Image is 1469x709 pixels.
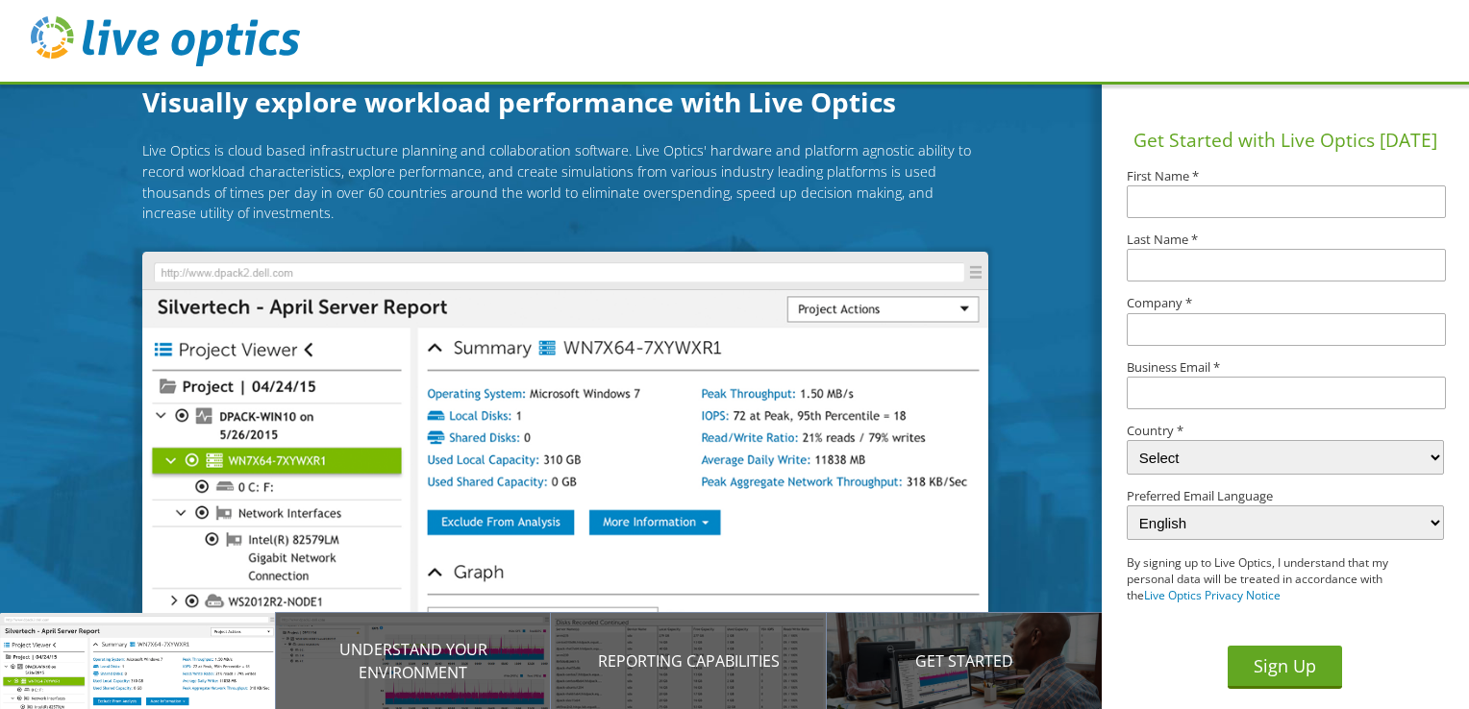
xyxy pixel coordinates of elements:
button: Sign Up [1228,646,1342,689]
img: Introducing Live Optics [142,252,988,680]
img: live_optics_svg.svg [31,16,300,66]
p: Understand your environment [276,638,552,684]
p: Reporting Capabilities [551,649,827,672]
label: First Name * [1127,170,1443,183]
label: Country * [1127,425,1443,437]
label: Preferred Email Language [1127,490,1443,502]
h1: Visually explore workload performance with Live Optics [142,82,988,122]
label: Last Name * [1127,233,1443,246]
a: Live Optics Privacy Notice [1144,587,1281,603]
label: Business Email * [1127,361,1443,374]
p: By signing up to Live Optics, I understand that my personal data will be treated in accordance wi... [1127,555,1411,603]
p: Get Started [827,649,1103,672]
h1: Get Started with Live Optics [DATE] [1109,127,1461,155]
p: Live Optics is cloud based infrastructure planning and collaboration software. Live Optics' hardw... [142,140,988,223]
label: Company * [1127,297,1443,309]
